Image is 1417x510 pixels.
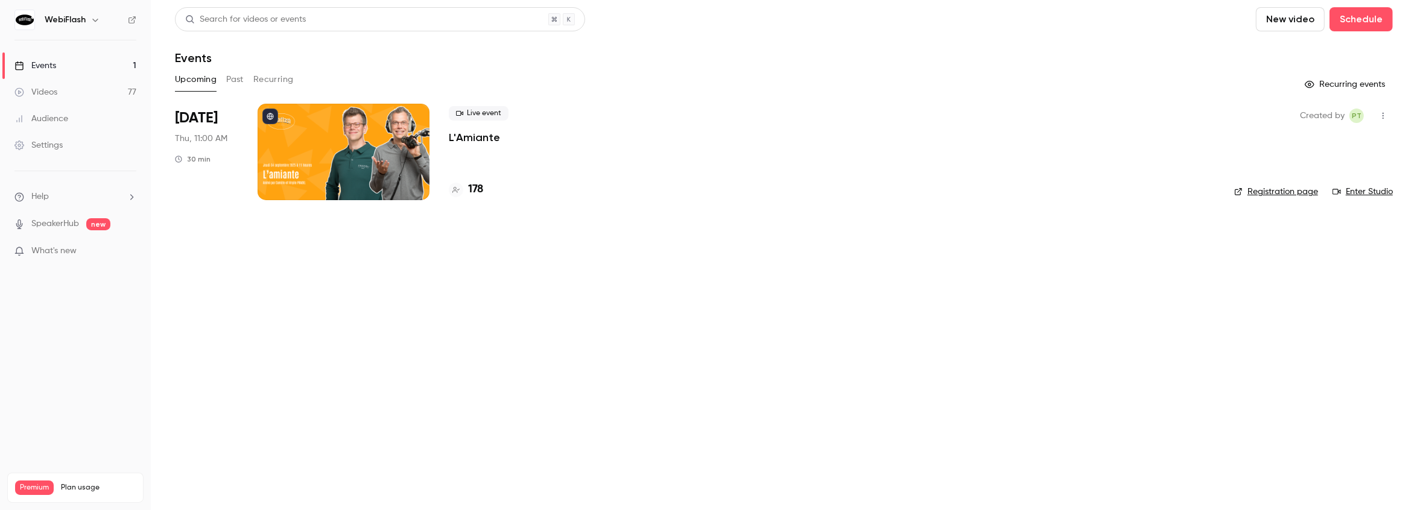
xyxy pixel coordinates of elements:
[14,190,136,203] li: help-dropdown-opener
[226,70,244,89] button: Past
[253,70,294,89] button: Recurring
[175,133,227,145] span: Thu, 11:00 AM
[175,109,218,128] span: [DATE]
[1330,7,1393,31] button: Schedule
[175,70,217,89] button: Upcoming
[61,483,136,493] span: Plan usage
[31,190,49,203] span: Help
[31,245,77,257] span: What's new
[449,106,509,121] span: Live event
[1349,109,1364,123] span: Pauline TERRIEN
[468,181,483,198] h4: 178
[175,104,238,200] div: Sep 4 Thu, 11:00 AM (Europe/Paris)
[1256,7,1325,31] button: New video
[449,181,483,198] a: 178
[45,14,86,26] h6: WebiFlash
[1299,75,1393,94] button: Recurring events
[14,139,63,151] div: Settings
[14,113,68,125] div: Audience
[185,13,306,26] div: Search for videos or events
[1234,186,1318,198] a: Registration page
[1300,109,1345,123] span: Created by
[14,86,57,98] div: Videos
[14,60,56,72] div: Events
[175,154,211,164] div: 30 min
[15,480,54,495] span: Premium
[31,218,79,230] a: SpeakerHub
[86,218,110,230] span: new
[122,246,136,257] iframe: Noticeable Trigger
[449,130,500,145] a: L'Amiante
[175,51,212,65] h1: Events
[1333,186,1393,198] a: Enter Studio
[1352,109,1362,123] span: PT
[15,10,34,30] img: WebiFlash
